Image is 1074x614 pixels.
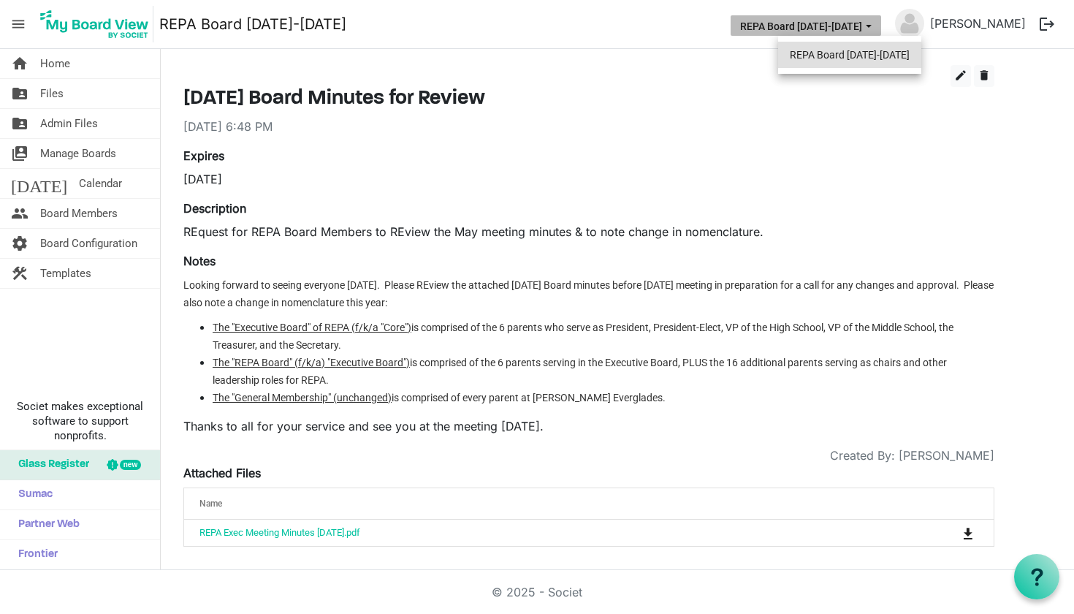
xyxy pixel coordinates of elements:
div: new [120,460,141,470]
span: folder_shared [11,109,28,138]
span: [DATE] [11,169,67,198]
a: REPA Board [DATE]-[DATE] [159,10,346,39]
span: Calendar [79,169,122,198]
span: delete [978,69,991,82]
img: My Board View Logo [36,6,153,42]
span: home [11,49,28,78]
span: Home [40,49,70,78]
a: REPA Exec Meeting Minutes [DATE].pdf [199,527,360,538]
span: Sumac [11,480,53,509]
label: Attached Files [183,464,261,482]
div: [DATE] [183,170,578,188]
span: Societ makes exceptional software to support nonprofits. [7,399,153,443]
span: The "REPA Board" (f/k/a) "Executive Board") [213,357,410,368]
button: edit [951,65,971,87]
label: Description [183,200,246,217]
span: Partner Web [11,510,80,539]
span: Looking forward to seeing everyone [DATE]. Please REview the attached [DATE] Board minutes before... [183,279,994,308]
span: Name [199,499,222,509]
span: is comprised of the 6 parents who serve as President, President-Elect, VP of the High School, VP ... [213,322,953,351]
label: Expires [183,147,224,164]
a: [PERSON_NAME] [924,9,1032,38]
span: Board Configuration [40,229,137,258]
span: switch_account [11,139,28,168]
span: Files [40,79,64,108]
span: The "Executive Board" of REPA (f/k/a "Core") [213,322,411,333]
span: Created By: [PERSON_NAME] [830,447,994,464]
span: is comprised of every parent at [PERSON_NAME] Everglades. [213,392,666,403]
span: Glass Register [11,450,89,480]
img: no-profile-picture.svg [895,9,924,38]
button: logout [1032,9,1062,39]
span: construction [11,259,28,288]
label: Notes [183,252,216,270]
td: REPA Exec Meeting Minutes May 12, 2025.pdf is template cell column header Name [184,520,902,546]
span: edit [954,69,967,82]
span: menu [4,10,32,38]
li: REPA Board [DATE]-[DATE] [778,42,921,68]
span: folder_shared [11,79,28,108]
span: The "General Membership" (unchanged) [213,392,392,403]
p: Thanks to all for your service and see you at the meeting [DATE]. [183,417,994,435]
span: Board Members [40,199,118,228]
button: REPA Board 2025-2026 dropdownbutton [731,15,881,36]
td: is Command column column header [902,520,994,546]
div: [DATE] 6:48 PM [183,118,994,135]
h3: [DATE] Board Minutes for Review [183,87,994,112]
p: REquest for REPA Board Members to REview the May meeting minutes & to note change in nomenclature. [183,223,994,240]
span: Frontier [11,540,58,569]
span: people [11,199,28,228]
span: settings [11,229,28,258]
a: © 2025 - Societ [492,585,582,599]
span: Manage Boards [40,139,116,168]
span: is comprised of the 6 parents serving in the Executive Board, PLUS the 16 additional parents serv... [213,357,947,386]
span: Templates [40,259,91,288]
a: My Board View Logo [36,6,159,42]
button: Download [958,523,978,543]
button: delete [974,65,994,87]
span: Admin Files [40,109,98,138]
